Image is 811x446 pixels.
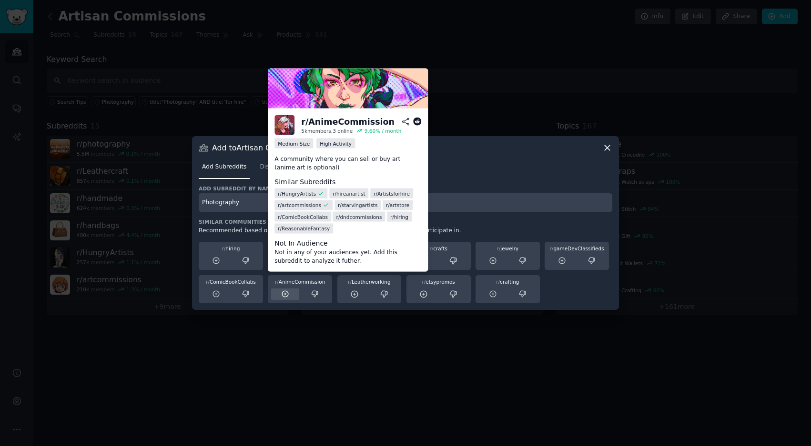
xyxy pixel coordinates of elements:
[274,177,421,187] dt: Similar Subreddits
[390,213,408,220] span: r/ hiring
[386,202,409,208] span: r/ artstore
[212,143,315,153] h3: Add to Artisan Commissions
[374,190,410,197] span: r/ Artistsforhire
[199,159,250,179] a: Add Subreddits
[341,278,398,285] div: Leatherworking
[199,185,612,192] h3: Add subreddit by name
[274,139,313,149] div: Medium Size
[271,278,329,285] div: AnimeCommission
[202,163,246,171] span: Add Subreddits
[550,246,554,251] span: r/
[278,225,330,232] span: r/ ReasonableFantasy
[202,278,260,285] div: ComicBookCollabs
[274,155,421,172] p: A community where you can sell or buy art (anime art is optional)
[336,213,382,220] span: r/ dndcommissions
[268,69,428,109] img: AnimeCommission
[199,218,612,225] h3: Similar Communities
[316,139,355,149] div: High Activity
[278,202,321,208] span: r/ artcommissions
[256,159,329,179] a: Discover Communities
[278,190,316,197] span: r/ HungryArtists
[278,213,328,220] span: r/ ComicBookCollabs
[275,279,279,285] span: r/
[274,248,421,265] dd: Not in any of your audiences yet. Add this subreddit to analyze it futher.
[274,238,421,248] dt: Not In Audience
[548,245,606,252] div: gameDevClassifieds
[199,227,612,235] div: Recommended based on communities that members of your audience also participate in.
[479,278,537,285] div: crafting
[260,163,325,171] span: Discover Communities
[422,279,426,285] span: r/
[497,246,501,251] span: r/
[479,245,537,252] div: jewelry
[410,278,467,285] div: etsypromos
[274,115,294,135] img: AnimeCommission
[410,245,467,252] div: crafts
[365,128,402,134] div: 9.60 % / month
[429,246,433,251] span: r/
[202,245,260,252] div: hiring
[348,279,352,285] span: r/
[199,193,612,212] input: Enter subreddit name and press enter
[333,190,365,197] span: r/ hireanartist
[222,246,225,251] span: r/
[206,279,210,285] span: r/
[301,116,395,128] div: r/ AnimeCommission
[301,128,353,134] div: 5k members, 3 online
[338,202,378,208] span: r/ starvingartists
[496,279,500,285] span: r/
